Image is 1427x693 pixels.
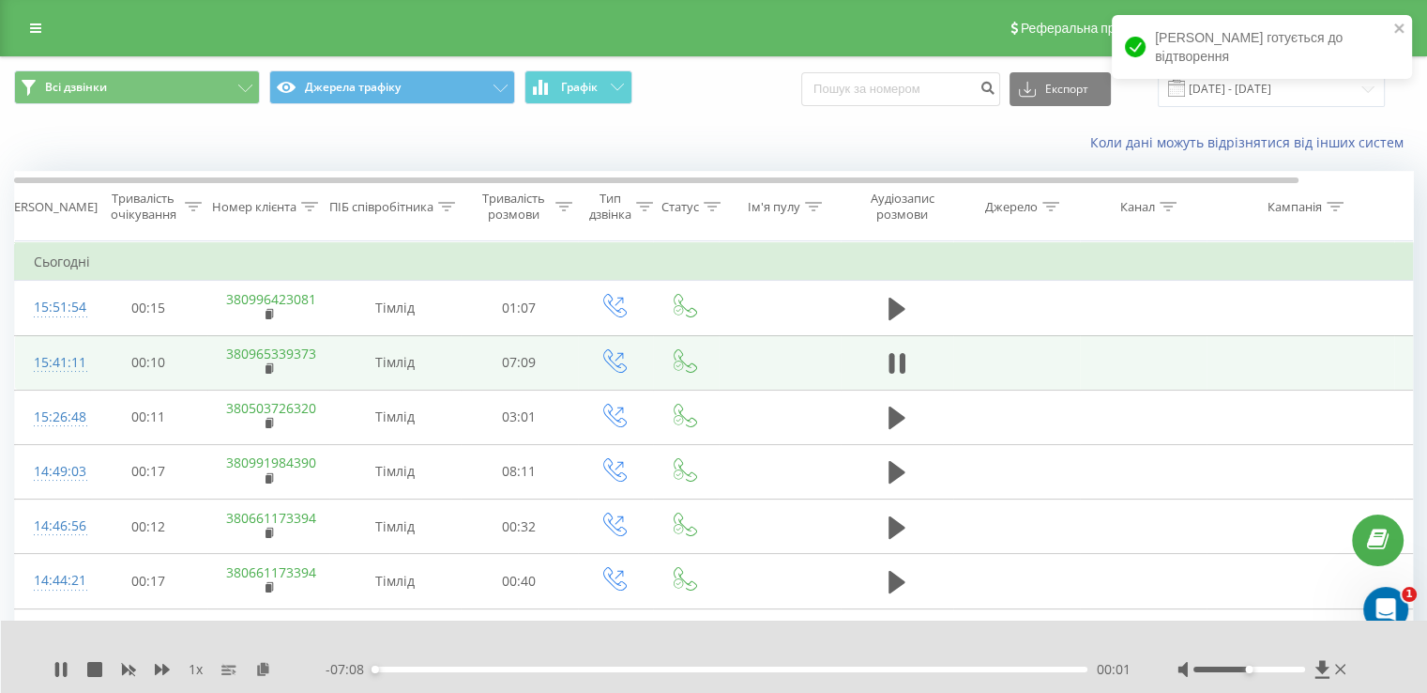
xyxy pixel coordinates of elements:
div: Тривалість розмови [477,191,551,223]
span: Графік [561,81,598,94]
div: [PERSON_NAME] [3,199,98,215]
div: Ім'я пулу [748,199,800,215]
button: close [1393,21,1406,38]
td: 03:01 [461,390,578,444]
td: Тімлід [329,281,461,335]
a: 380661173394 [226,509,316,527]
td: 00:17 [90,554,207,608]
td: 00:28 [461,608,578,663]
div: 15:26:48 [34,399,71,436]
button: Графік [524,70,632,104]
div: Статус [661,199,699,215]
span: 1 x [189,660,203,679]
div: Accessibility label [372,666,379,673]
td: 08:11 [461,444,578,499]
button: Джерела трафіку [269,70,515,104]
div: Тип дзвінка [589,191,631,223]
div: 14:44:21 [34,562,71,599]
td: 00:20 [90,608,207,663]
td: 00:17 [90,444,207,499]
td: 00:15 [90,281,207,335]
td: Тімлід [329,500,461,554]
span: 00:01 [1097,660,1131,679]
div: 14:39:27 [34,618,71,654]
a: 380502549500 [226,618,316,636]
td: Тімлід [329,335,461,390]
div: Канал [1120,199,1155,215]
div: Номер клієнта [212,199,296,215]
div: 15:41:11 [34,345,71,381]
div: ПІБ співробітника [329,199,433,215]
span: Всі дзвінки [45,80,107,95]
td: 01:07 [461,281,578,335]
td: 00:11 [90,390,207,444]
td: Тімлід [329,554,461,608]
td: Тімлід [329,390,461,444]
td: 00:12 [90,500,207,554]
td: Тімлід [329,444,461,499]
div: 14:46:56 [34,508,71,545]
div: Кампанія [1268,199,1322,215]
iframe: Intercom live chat [1363,587,1408,632]
a: 380991984390 [226,454,316,471]
input: Пошук за номером [801,72,1000,106]
button: Експорт [1010,72,1111,106]
div: 15:51:54 [34,289,71,326]
td: 00:32 [461,500,578,554]
div: Тривалість очікування [106,191,180,223]
div: Accessibility label [1245,666,1252,673]
button: Всі дзвінки [14,70,260,104]
a: Коли дані можуть відрізнятися вiд інших систем [1090,133,1413,151]
td: Тімлід [329,608,461,663]
a: 380996423081 [226,290,316,308]
span: Реферальна програма [1021,21,1159,36]
div: Джерело [985,199,1038,215]
span: - 07:08 [326,660,373,679]
a: 380965339373 [226,345,316,362]
div: [PERSON_NAME] готується до відтворення [1112,15,1412,79]
span: 1 [1402,587,1417,602]
a: 380503726320 [226,399,316,417]
a: 380661173394 [226,563,316,581]
td: 00:10 [90,335,207,390]
td: 07:09 [461,335,578,390]
div: 14:49:03 [34,454,71,490]
div: Аудіозапис розмови [857,191,948,223]
td: 00:40 [461,554,578,608]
